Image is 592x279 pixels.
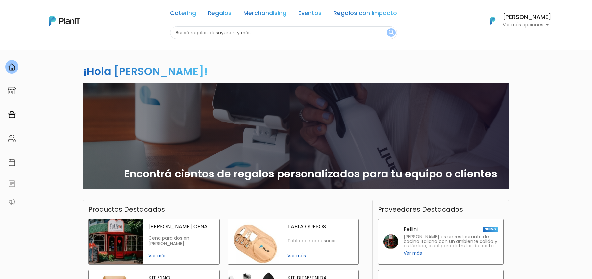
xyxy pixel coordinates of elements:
[8,111,16,119] img: campaigns-02234683943229c281be62815700db0a1741e53638e28bf9629b52c665b00959.svg
[8,87,16,95] img: marketplace-4ceaa7011d94191e9ded77b95e3339b90024bf715f7c57f8cf31f2d8c509eaba.svg
[8,198,16,206] img: partners-52edf745621dab592f3b2c58e3bca9d71375a7ef29c3b500c9f145b62cc070d4.svg
[228,219,282,264] img: tabla quesos
[83,64,208,79] h2: ¡Hola [PERSON_NAME]!
[208,11,232,18] a: Regalos
[287,252,353,259] span: Ver más
[287,224,353,229] p: TABLA QUESOS
[404,227,418,232] p: Fellini
[8,158,16,166] img: calendar-87d922413cdce8b2cf7b7f5f62616a5cf9e4887200fb71536465627b3292af00.svg
[228,219,359,265] a: tabla quesos TABLA QUESOS Tabla con accesorios Ver más
[481,12,551,29] button: PlanIt Logo [PERSON_NAME] Ver más opciones
[89,219,143,264] img: fellini cena
[298,11,322,18] a: Eventos
[404,250,422,257] span: Ver más
[389,30,394,36] img: search_button-432b6d5273f82d61273b3651a40e1bd1b912527efae98b1b7a1b2c0702e16a8d.svg
[378,205,463,213] h3: Proveedores Destacados
[124,168,497,180] h2: Encontrá cientos de regalos personalizados para tu equipo o clientes
[483,227,498,232] span: NUEVO
[503,23,551,27] p: Ver más opciones
[333,11,397,18] a: Regalos con Impacto
[88,219,220,265] a: fellini cena [PERSON_NAME] CENA Cena para dos en [PERSON_NAME] Ver más
[170,11,196,18] a: Catering
[287,238,353,244] p: Tabla con accesorios
[148,252,214,259] span: Ver más
[243,11,286,18] a: Merchandising
[378,219,504,265] a: Fellini NUEVO [PERSON_NAME] es un restaurante de cocina italiana con un ambiente cálido y auténti...
[383,234,398,249] img: fellini
[404,235,498,248] p: [PERSON_NAME] es un restaurante de cocina italiana con un ambiente cálido y auténtico, ideal para...
[8,134,16,142] img: people-662611757002400ad9ed0e3c099ab2801c6687ba6c219adb57efc949bc21e19d.svg
[485,13,500,28] img: PlanIt Logo
[8,63,16,71] img: home-e721727adea9d79c4d83392d1f703f7f8bce08238fde08b1acbfd93340b81755.svg
[88,205,165,213] h3: Productos Destacados
[148,235,214,247] p: Cena para dos en [PERSON_NAME]
[148,224,214,229] p: [PERSON_NAME] CENA
[503,14,551,20] h6: [PERSON_NAME]
[49,16,80,26] img: PlanIt Logo
[8,180,16,188] img: feedback-78b5a0c8f98aac82b08bfc38622c3050aee476f2c9584af64705fc4e61158814.svg
[170,26,397,39] input: Buscá regalos, desayunos, y más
